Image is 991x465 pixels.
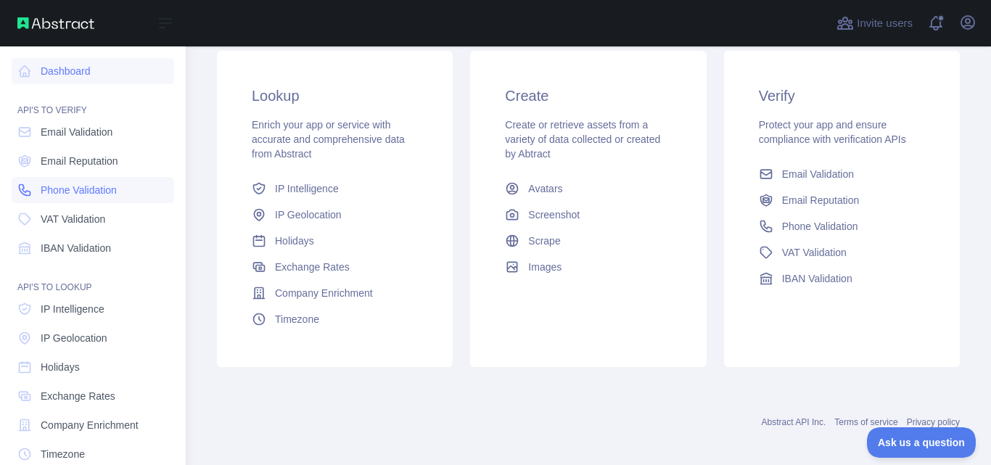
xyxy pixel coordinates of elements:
[12,264,174,293] div: API'S TO LOOKUP
[782,167,854,181] span: Email Validation
[907,417,960,427] a: Privacy policy
[753,239,931,266] a: VAT Validation
[275,181,339,196] span: IP Intelligence
[528,207,580,222] span: Screenshot
[753,161,931,187] a: Email Validation
[753,213,931,239] a: Phone Validation
[41,212,105,226] span: VAT Validation
[753,266,931,292] a: IBAN Validation
[246,280,424,306] a: Company Enrichment
[12,58,174,84] a: Dashboard
[12,325,174,351] a: IP Geolocation
[505,86,671,106] h3: Create
[17,17,94,29] img: Abstract API
[834,12,916,35] button: Invite users
[12,412,174,438] a: Company Enrichment
[528,181,562,196] span: Avatars
[275,312,319,326] span: Timezone
[782,245,847,260] span: VAT Validation
[867,427,976,458] iframe: Toggle Customer Support
[41,331,107,345] span: IP Geolocation
[499,228,677,254] a: Scrape
[12,119,174,145] a: Email Validation
[12,177,174,203] a: Phone Validation
[275,234,314,248] span: Holidays
[246,176,424,202] a: IP Intelligence
[41,183,117,197] span: Phone Validation
[759,119,906,145] span: Protect your app and ensure compliance with verification APIs
[12,354,174,380] a: Holidays
[12,296,174,322] a: IP Intelligence
[12,383,174,409] a: Exchange Rates
[12,148,174,174] a: Email Reputation
[41,447,85,461] span: Timezone
[41,154,118,168] span: Email Reputation
[252,119,405,160] span: Enrich your app or service with accurate and comprehensive data from Abstract
[499,254,677,280] a: Images
[12,87,174,116] div: API'S TO VERIFY
[41,241,111,255] span: IBAN Validation
[834,417,897,427] a: Terms of service
[246,254,424,280] a: Exchange Rates
[41,418,139,432] span: Company Enrichment
[41,389,115,403] span: Exchange Rates
[759,86,925,106] h3: Verify
[782,271,852,286] span: IBAN Validation
[499,202,677,228] a: Screenshot
[275,207,342,222] span: IP Geolocation
[41,302,104,316] span: IP Intelligence
[528,234,560,248] span: Scrape
[41,125,112,139] span: Email Validation
[275,286,373,300] span: Company Enrichment
[252,86,418,106] h3: Lookup
[762,417,826,427] a: Abstract API Inc.
[753,187,931,213] a: Email Reputation
[246,202,424,228] a: IP Geolocation
[505,119,660,160] span: Create or retrieve assets from a variety of data collected or created by Abtract
[246,306,424,332] a: Timezone
[499,176,677,202] a: Avatars
[782,193,860,207] span: Email Reputation
[246,228,424,254] a: Holidays
[528,260,562,274] span: Images
[857,15,913,32] span: Invite users
[275,260,350,274] span: Exchange Rates
[12,235,174,261] a: IBAN Validation
[41,360,80,374] span: Holidays
[12,206,174,232] a: VAT Validation
[782,219,858,234] span: Phone Validation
